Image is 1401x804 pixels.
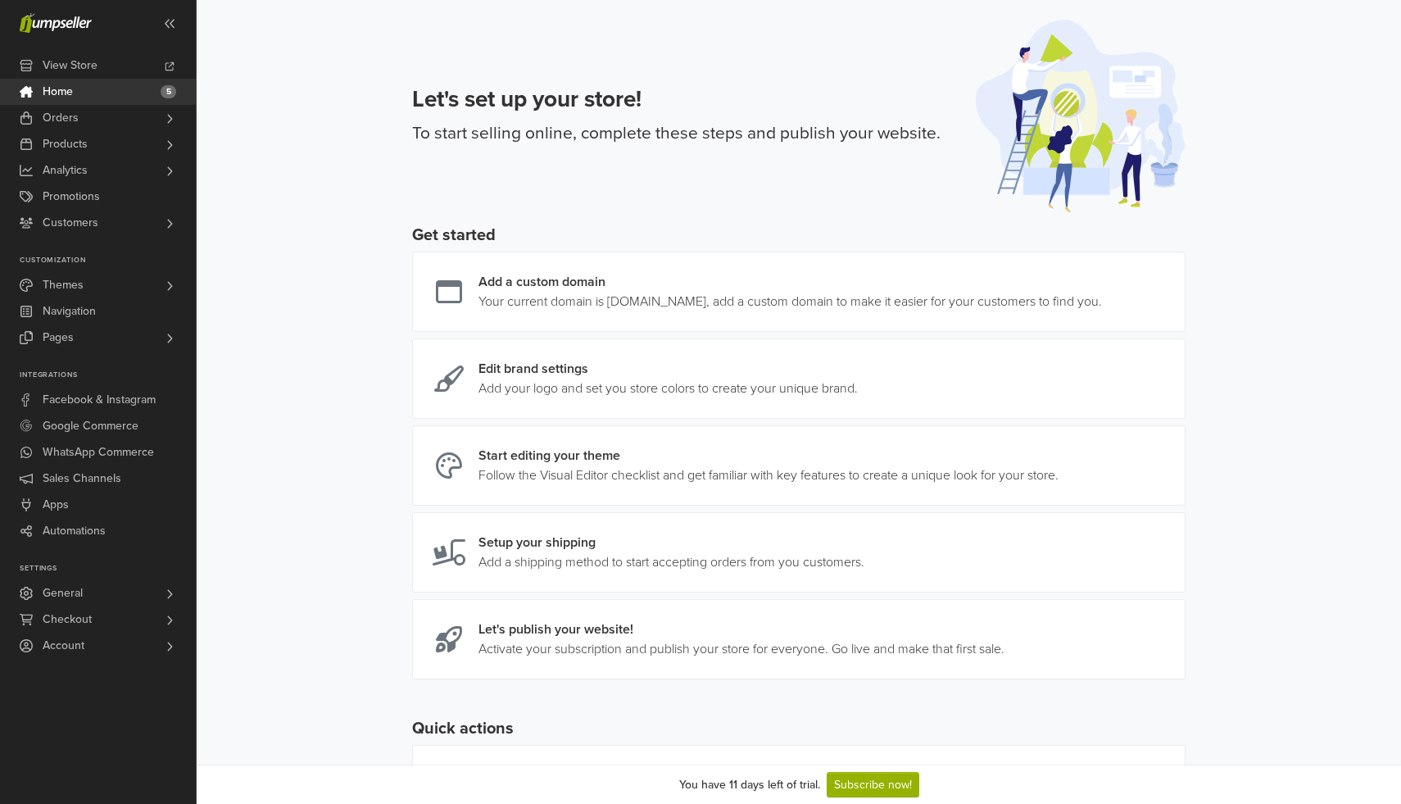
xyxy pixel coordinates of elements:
[43,466,121,492] span: Sales Channels
[43,518,106,544] span: Automations
[20,256,196,266] p: Customization
[161,85,176,98] span: 5
[679,776,820,793] div: You have 11 days left of trial.
[976,20,1186,212] img: onboarding-illustration-afe561586f57c9d3ab25.svg
[412,120,941,147] p: To start selling online, complete these steps and publish your website.
[43,52,97,79] span: View Store
[43,131,88,157] span: Products
[412,86,941,114] h3: Let's set up your store!
[43,105,79,131] span: Orders
[43,184,100,210] span: Promotions
[43,606,92,633] span: Checkout
[43,325,74,351] span: Pages
[43,79,73,105] span: Home
[43,272,84,298] span: Themes
[43,298,96,325] span: Navigation
[43,492,69,518] span: Apps
[43,387,156,413] span: Facebook & Instagram
[43,413,138,439] span: Google Commerce
[20,564,196,574] p: Settings
[412,719,1186,738] h5: Quick actions
[20,370,196,380] p: Integrations
[412,225,1186,245] h5: Get started
[43,580,83,606] span: General
[827,772,919,797] a: Subscribe now!
[43,210,98,236] span: Customers
[43,439,154,466] span: WhatsApp Commerce
[43,633,84,659] span: Account
[43,157,88,184] span: Analytics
